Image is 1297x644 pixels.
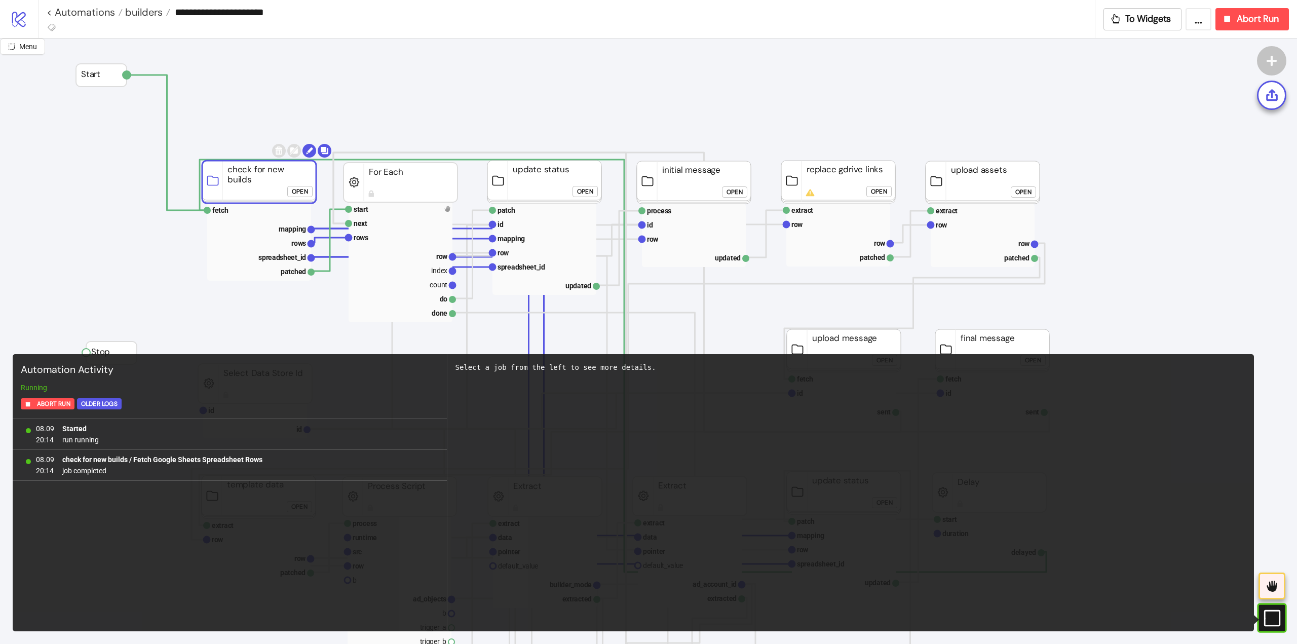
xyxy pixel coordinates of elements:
[62,456,262,464] b: check for new builds / Fetch Google Sheets Spreadsheet Rows
[647,207,671,215] text: process
[62,465,262,476] span: job completed
[19,43,37,51] span: Menu
[37,398,70,410] span: Abort Run
[1186,8,1211,30] button: ...
[123,6,163,19] span: builders
[354,205,368,213] text: start
[871,186,887,198] div: Open
[874,239,886,247] text: row
[212,206,228,214] text: fetch
[936,221,947,229] text: row
[647,235,659,243] text: row
[279,225,306,233] text: mapping
[1237,13,1279,25] span: Abort Run
[498,263,545,271] text: spreadsheet_id
[498,206,515,214] text: patch
[47,7,123,17] a: < Automations
[354,234,368,242] text: rows
[8,43,15,50] span: radius-bottomright
[36,454,54,465] span: 08.09
[62,434,99,445] span: run running
[430,281,447,289] text: count
[17,382,443,393] div: Running
[62,425,87,433] b: Started
[791,206,813,214] text: extract
[647,221,653,229] text: id
[1125,13,1171,25] span: To Widgets
[722,186,747,198] button: Open
[1015,186,1032,198] div: Open
[287,186,313,197] button: Open
[81,398,118,410] div: Older Logs
[292,186,308,198] div: Open
[498,235,525,243] text: mapping
[791,220,803,229] text: row
[1018,240,1030,248] text: row
[498,220,504,229] text: id
[577,186,593,198] div: Open
[431,267,447,275] text: index
[36,434,54,445] span: 20:14
[1103,8,1182,30] button: To Widgets
[1011,186,1036,198] button: Open
[436,252,448,260] text: row
[258,253,306,261] text: spreadsheet_id
[1215,8,1289,30] button: Abort Run
[866,186,892,197] button: Open
[291,239,306,247] text: rows
[936,207,958,215] text: extract
[354,219,367,228] text: next
[17,358,443,382] div: Automation Activity
[455,362,1246,373] div: Select a job from the left to see more details.
[123,7,170,17] a: builders
[727,186,743,198] div: Open
[573,186,598,197] button: Open
[21,398,74,409] button: Abort Run
[498,249,509,257] text: row
[77,398,122,409] button: Older Logs
[36,423,54,434] span: 08.09
[36,465,54,476] span: 20:14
